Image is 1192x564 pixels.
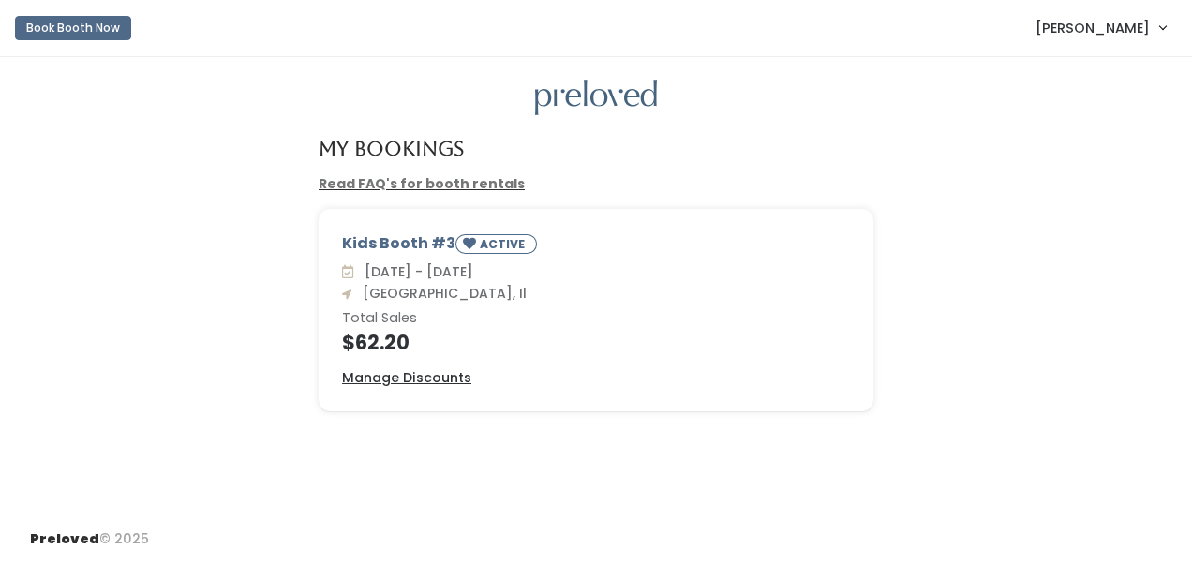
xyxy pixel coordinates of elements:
[342,332,850,353] h4: $62.20
[30,514,149,549] div: © 2025
[480,236,529,252] small: ACTIVE
[1017,7,1185,48] a: [PERSON_NAME]
[319,138,464,159] h4: My Bookings
[319,174,525,193] a: Read FAQ's for booth rentals
[342,368,471,387] u: Manage Discounts
[535,80,657,116] img: preloved logo
[342,368,471,388] a: Manage Discounts
[355,284,527,303] span: [GEOGRAPHIC_DATA], Il
[1036,18,1150,38] span: [PERSON_NAME]
[357,262,473,281] span: [DATE] - [DATE]
[30,529,99,548] span: Preloved
[342,232,850,261] div: Kids Booth #3
[15,16,131,40] button: Book Booth Now
[15,7,131,49] a: Book Booth Now
[342,311,850,326] h6: Total Sales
